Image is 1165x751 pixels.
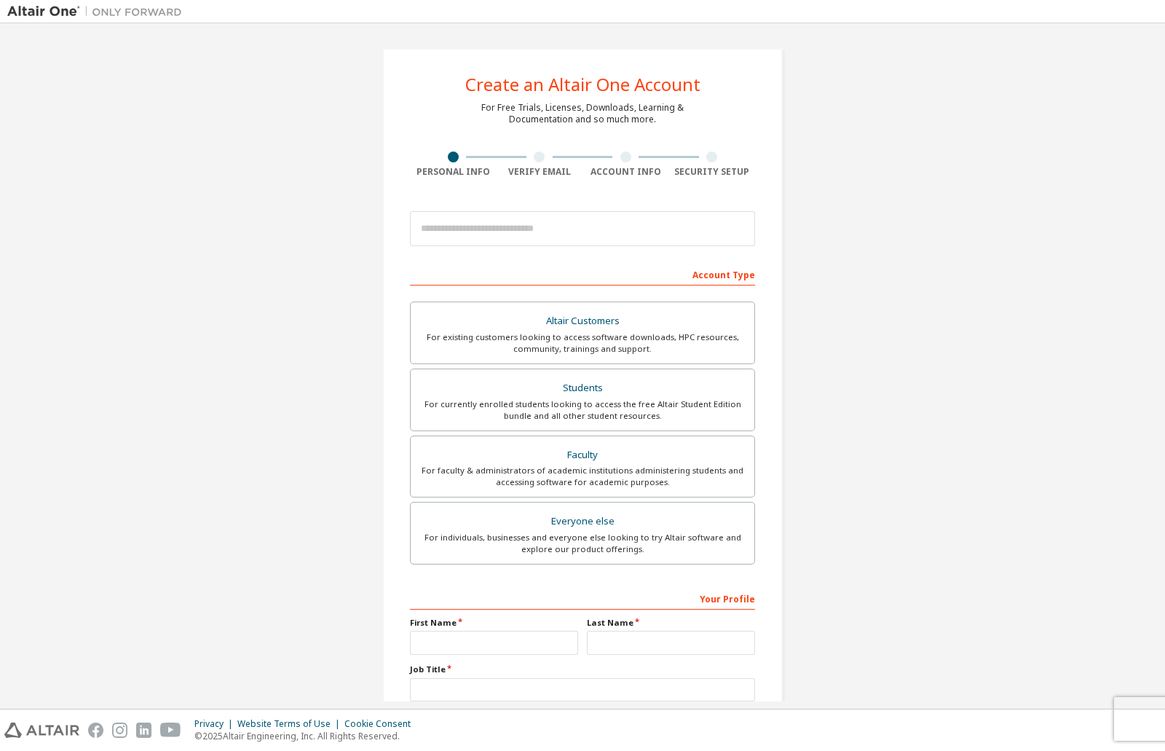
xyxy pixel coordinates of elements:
div: Verify Email [497,166,583,178]
p: © 2025 Altair Engineering, Inc. All Rights Reserved. [194,730,419,742]
div: Security Setup [669,166,756,178]
div: Create an Altair One Account [465,76,700,93]
img: youtube.svg [160,723,181,738]
img: linkedin.svg [136,723,151,738]
div: For individuals, businesses and everyone else looking to try Altair software and explore our prod... [419,532,746,555]
div: For Free Trials, Licenses, Downloads, Learning & Documentation and so much more. [481,102,684,125]
div: For faculty & administrators of academic institutions administering students and accessing softwa... [419,465,746,488]
img: altair_logo.svg [4,723,79,738]
div: Cookie Consent [344,718,419,730]
label: Job Title [410,664,755,675]
div: Students [419,378,746,398]
div: For currently enrolled students looking to access the free Altair Student Edition bundle and all ... [419,398,746,422]
img: facebook.svg [88,723,103,738]
img: Altair One [7,4,189,19]
div: Personal Info [410,166,497,178]
div: Faculty [419,445,746,465]
div: Website Terms of Use [237,718,344,730]
label: First Name [410,617,578,629]
div: For existing customers looking to access software downloads, HPC resources, community, trainings ... [419,331,746,355]
div: Account Type [410,262,755,286]
div: Everyone else [419,511,746,532]
div: Your Profile [410,586,755,610]
div: Altair Customers [419,311,746,331]
img: instagram.svg [112,723,127,738]
div: Account Info [582,166,669,178]
div: Privacy [194,718,237,730]
label: Last Name [587,617,755,629]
